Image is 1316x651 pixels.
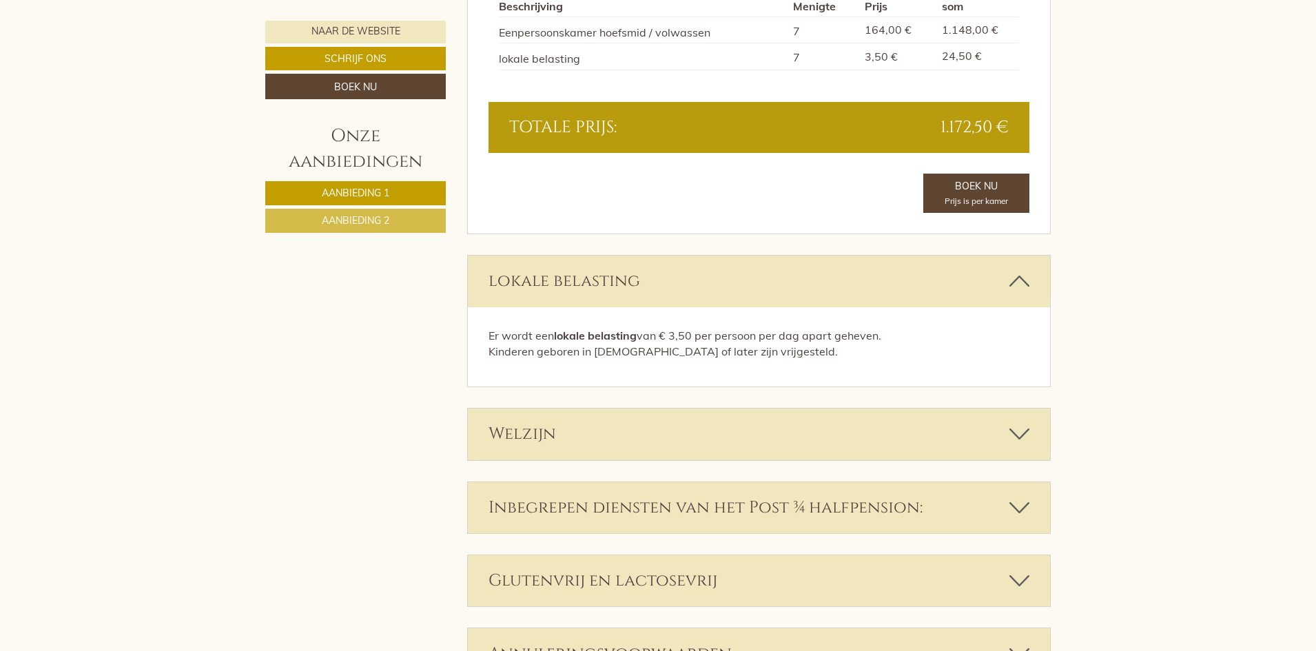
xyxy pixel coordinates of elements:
font: Totale prijs: [509,116,617,138]
font: Welzijn [489,423,556,445]
a: Boek nu [265,74,446,99]
font: 24,50 € [942,49,982,63]
font: Prijs is per kamer [945,196,1008,206]
font: Boek nu [955,180,998,192]
font: Inbegrepen diensten van het Post ¾ halfpension: [489,497,923,519]
font: Schrijf ons [325,52,387,65]
font: Naar de website [311,25,400,38]
font: 3,50 € [865,50,898,63]
font: Onze aanbiedingen [289,124,422,174]
font: Aanbieding 2 [322,214,389,227]
font: van € 3,50 per persoon per dag apart geheven. [637,329,881,342]
font: lokale belasting [489,270,640,292]
font: Kinderen geboren in [DEMOGRAPHIC_DATA] of later zijn vrijgesteld. [489,344,838,358]
font: 164,00 € [865,23,912,37]
font: Er wordt een [489,329,554,342]
font: Aanbieding 1 [322,187,389,199]
a: Boek nuPrijs is per kamer [923,174,1029,213]
font: lokale belasting [499,52,580,65]
a: Schrijf ons [265,47,446,70]
font: Eenpersoonskamer hoefsmid / volwassen [499,25,710,39]
font: Boek nu [334,81,377,93]
font: Glutenvrij en lactosevrij [489,570,717,592]
font: 7 [793,50,800,64]
a: Naar de website [265,21,446,43]
font: lokale belasting [554,329,637,342]
font: 7 [793,24,800,38]
font: 1.172,50 € [940,116,1009,138]
font: 1.148,00 € [942,23,998,37]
